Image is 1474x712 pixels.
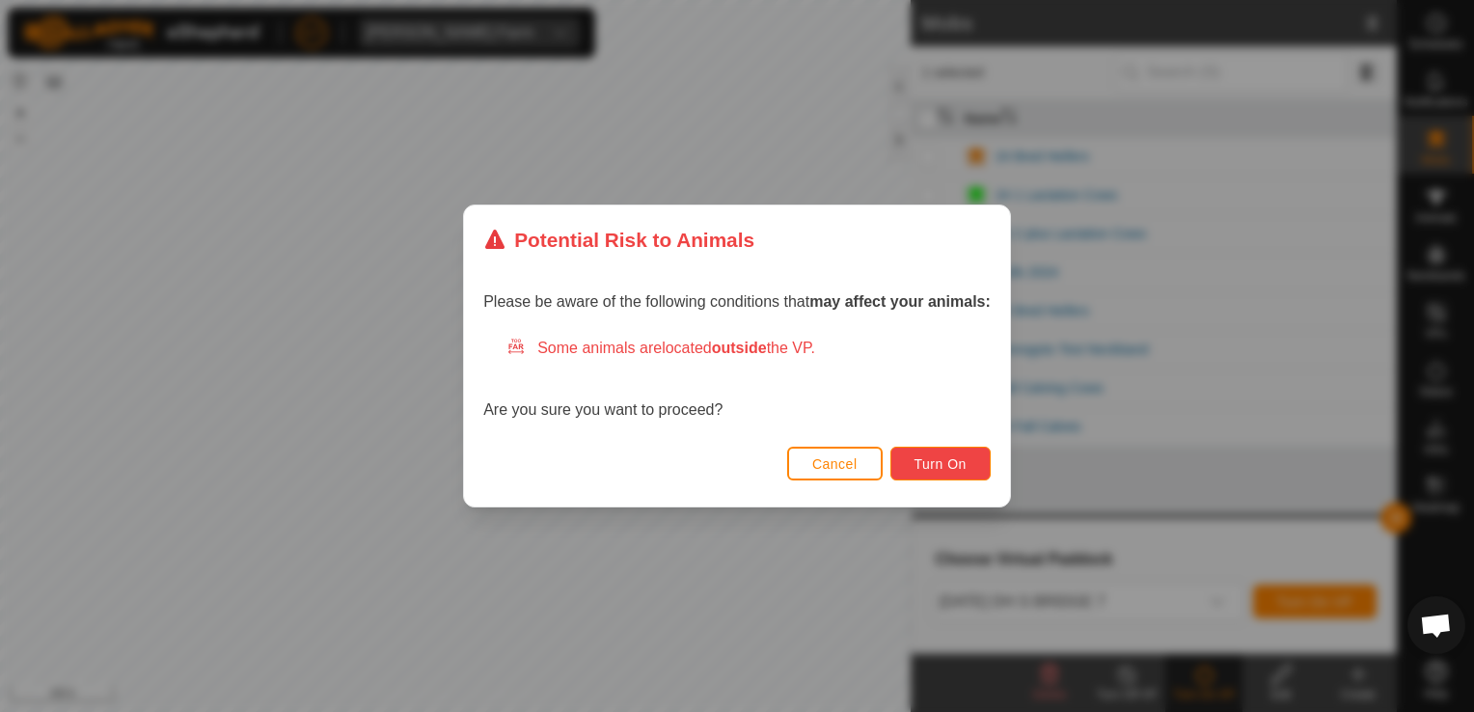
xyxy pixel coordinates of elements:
div: Are you sure you want to proceed? [483,337,991,422]
span: Cancel [812,456,858,472]
button: Cancel [787,447,883,480]
button: Turn On [890,447,991,480]
span: Turn On [914,456,967,472]
div: Some animals are [506,337,991,360]
strong: outside [712,340,767,356]
span: Please be aware of the following conditions that [483,293,991,310]
a: Open chat [1407,596,1465,654]
span: located the VP. [662,340,815,356]
div: Potential Risk to Animals [483,225,754,255]
strong: may affect your animals: [809,293,991,310]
